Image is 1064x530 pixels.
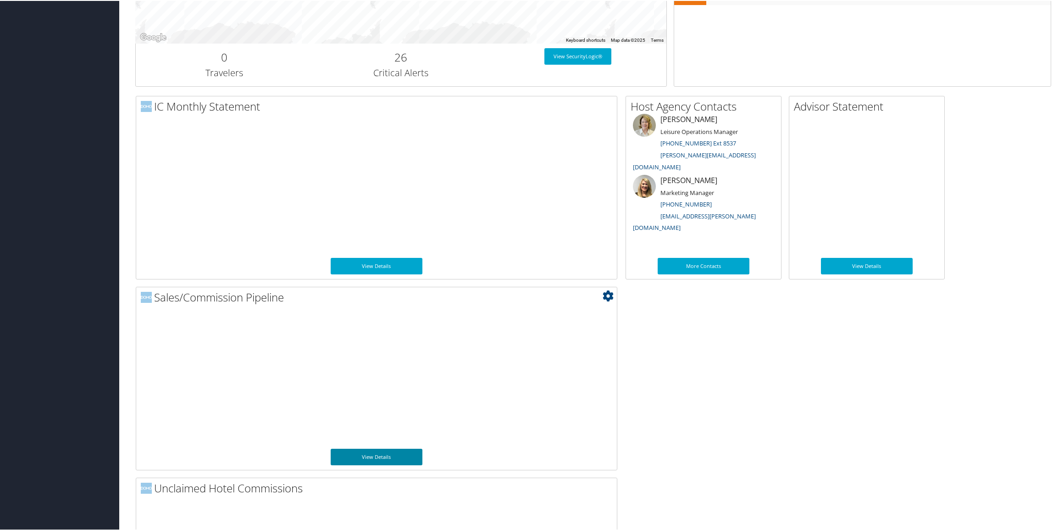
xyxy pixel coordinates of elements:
small: Leisure Operations Manager [660,127,738,135]
a: Open this area in Google Maps (opens a new window) [138,31,168,43]
a: View Details [331,257,422,273]
h2: Unclaimed Hotel Commissions [141,480,617,495]
img: Google [138,31,168,43]
li: [PERSON_NAME] [628,113,779,174]
a: [EMAIL_ADDRESS][PERSON_NAME][DOMAIN_NAME] [633,211,756,231]
h3: Critical Alerts [320,66,483,78]
h2: Advisor Statement [794,98,944,113]
h2: IC Monthly Statement [141,98,617,113]
a: [PHONE_NUMBER] [660,199,712,207]
small: Marketing Manager [660,188,714,196]
a: [PERSON_NAME][EMAIL_ADDRESS][DOMAIN_NAME] [633,150,756,170]
li: [PERSON_NAME] [628,174,779,235]
h2: 26 [320,49,483,64]
a: [PHONE_NUMBER] Ext 8537 [660,138,736,146]
h2: 0 [143,49,306,64]
a: View Details [331,448,422,464]
a: Terms (opens in new tab) [651,37,664,42]
img: meredith-price.jpg [633,113,656,136]
span: Map data ©2025 [611,37,645,42]
h3: Travelers [143,66,306,78]
img: domo-logo.png [141,291,152,302]
img: domo-logo.png [141,100,152,111]
h2: Sales/Commission Pipeline [141,289,617,304]
button: Keyboard shortcuts [566,36,605,43]
a: More Contacts [658,257,749,273]
img: domo-logo.png [141,482,152,493]
h2: Host Agency Contacts [631,98,781,113]
a: View Details [821,257,913,273]
img: ali-moffitt.jpg [633,174,656,197]
a: View SecurityLogic® [544,47,611,64]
